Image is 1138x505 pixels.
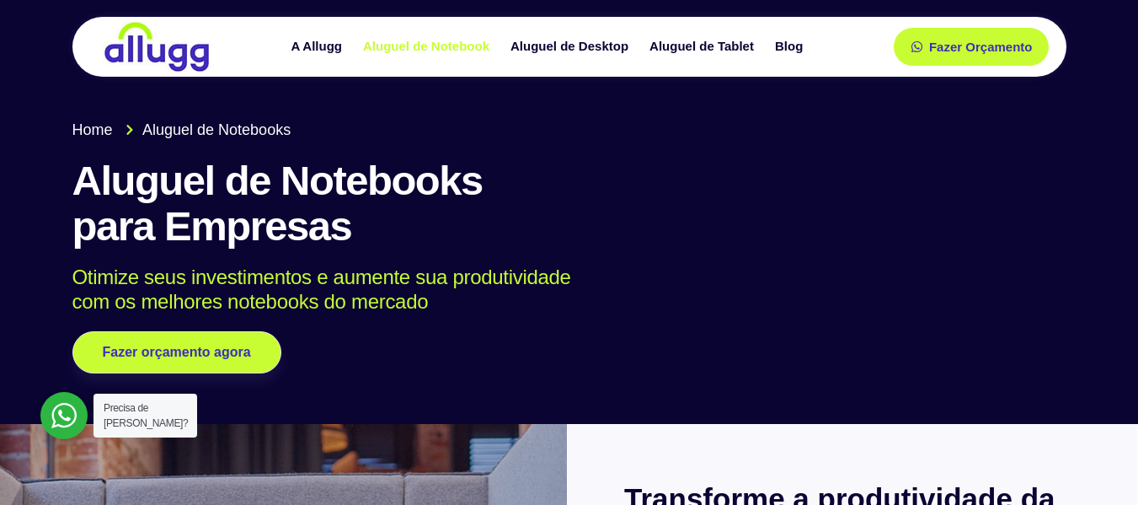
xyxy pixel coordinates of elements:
[72,119,113,142] span: Home
[929,40,1033,53] span: Fazer Orçamento
[767,32,815,62] a: Blog
[103,346,251,359] span: Fazer orçamento agora
[138,119,291,142] span: Aluguel de Notebooks
[102,21,211,73] img: locação de TI é Allugg
[104,402,188,429] span: Precisa de [PERSON_NAME]?
[72,266,1042,314] p: Otimize seus investimentos e aumente sua produtividade com os melhores notebooks do mercado
[72,331,281,373] a: Fazer orçamento agora
[355,32,502,62] a: Aluguel de Notebook
[641,32,767,62] a: Aluguel de Tablet
[894,28,1050,66] a: Fazer Orçamento
[72,158,1066,250] h1: Aluguel de Notebooks para Empresas
[502,32,641,62] a: Aluguel de Desktop
[282,32,355,62] a: A Allugg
